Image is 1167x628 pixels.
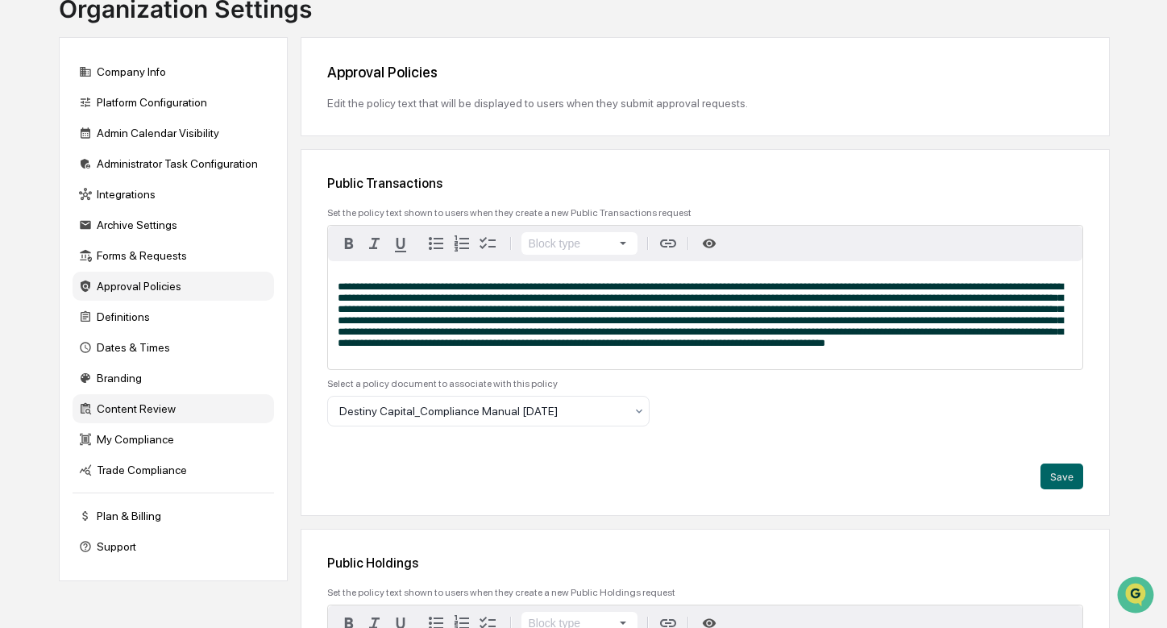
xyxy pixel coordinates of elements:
[32,203,104,219] span: Preclearance
[73,119,274,148] div: Admin Calendar Visibility
[160,273,195,285] span: Pylon
[73,501,274,530] div: Plan & Billing
[73,88,274,117] div: Platform Configuration
[16,235,29,248] div: 🔎
[327,378,1082,389] div: Select a policy document to associate with this policy
[327,207,1082,218] div: Set the policy text shown to users when they create a new Public Transactions request
[327,64,1082,81] div: Approval Policies
[73,149,274,178] div: Administrator Task Configuration
[73,394,274,423] div: Content Review
[73,241,274,270] div: Forms & Requests
[117,205,130,218] div: 🗄️
[73,425,274,454] div: My Compliance
[1040,464,1083,489] button: Save
[16,34,293,60] p: How can we help?
[73,333,274,362] div: Dates & Times
[1115,575,1159,618] iframe: Open customer support
[16,123,45,152] img: 1746055101610-c473b297-6a78-478c-a979-82029cc54cd1
[327,97,1082,110] div: Edit the policy text that will be displayed to users when they submit approval requests.
[32,234,102,250] span: Data Lookup
[73,455,274,485] div: Trade Compliance
[73,272,274,301] div: Approval Policies
[274,128,293,148] button: Start new chat
[73,180,274,209] div: Integrations
[73,57,274,86] div: Company Info
[16,205,29,218] div: 🖐️
[327,587,1082,598] div: Set the policy text shown to users when they create a new Public Holdings request
[327,555,1082,571] div: Public Holdings
[336,231,362,256] button: Bold
[327,176,1082,191] div: Public Transactions
[133,203,200,219] span: Attestations
[10,197,110,226] a: 🖐️Preclearance
[73,302,274,331] div: Definitions
[55,123,264,139] div: Start new chat
[696,233,724,255] button: Show preview
[73,532,274,561] div: Support
[73,210,274,239] div: Archive Settings
[55,139,204,152] div: We're available if you need us!
[110,197,206,226] a: 🗄️Attestations
[388,231,413,256] button: Underline
[521,232,637,255] button: Block type
[362,231,388,256] button: Italic
[114,272,195,285] a: Powered byPylon
[10,227,108,256] a: 🔎Data Lookup
[73,364,274,393] div: Branding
